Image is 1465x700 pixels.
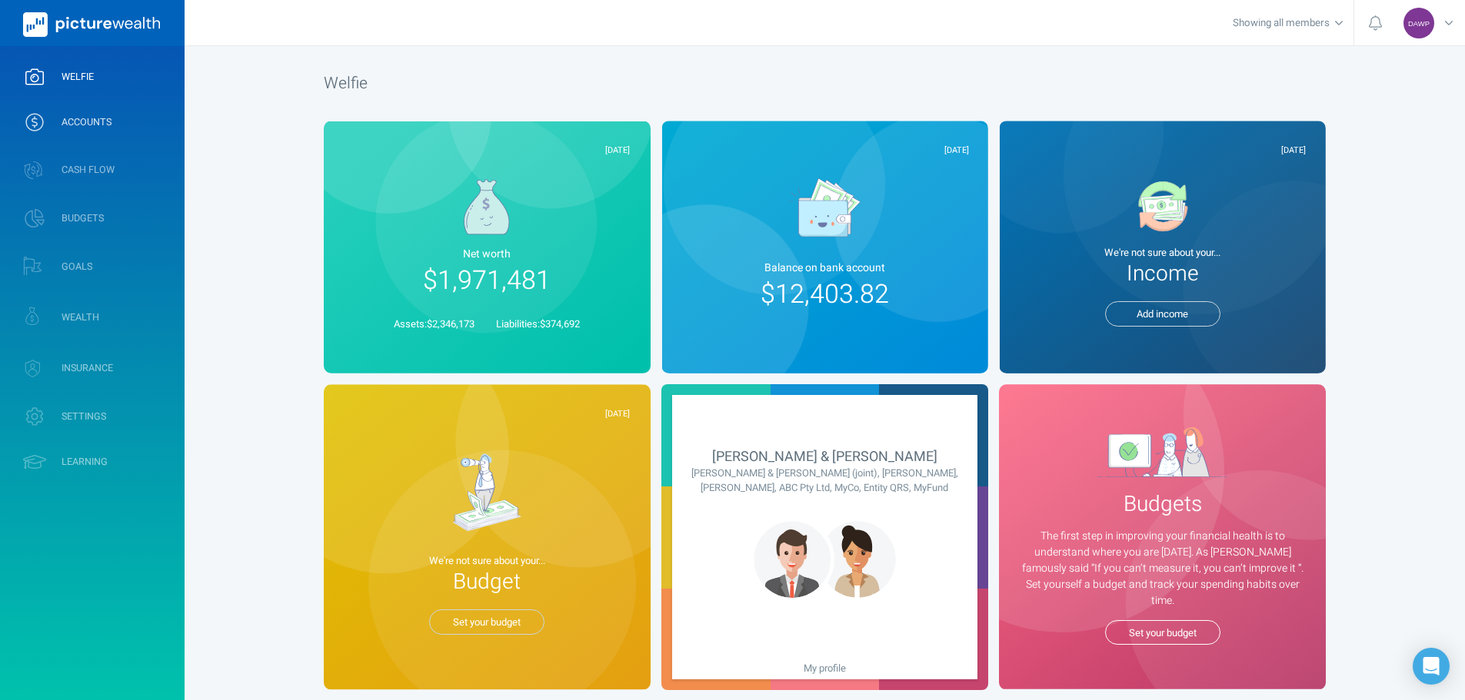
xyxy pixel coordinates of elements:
[344,246,629,262] span: Net worth
[764,260,885,276] span: Balance on bank account
[62,260,92,273] span: GOALS
[1105,620,1220,645] button: Set your budget
[1020,245,1305,260] span: We're not sure about your...
[62,116,112,128] span: ACCOUNTS
[62,362,113,374] span: INSURANCE
[62,164,115,176] span: CASH FLOW
[344,553,629,568] span: We're not sure about your...
[394,317,427,331] span: Assets:
[62,456,108,468] span: LEARNING
[62,410,106,423] span: SETTINGS
[1114,625,1211,640] span: Set your budget
[1413,648,1450,685] div: Open Intercom Messenger
[1281,144,1306,157] span: [DATE]
[1114,307,1211,321] span: Add income
[1020,258,1305,290] span: Income
[1403,8,1434,38] div: David Anthony Welnoski Pettit
[62,311,99,323] span: WEALTH
[605,144,630,157] span: [DATE]
[761,275,889,314] span: $12,403.82
[496,317,540,331] span: Liabilities:
[1105,301,1220,326] button: Add income
[605,407,630,420] span: [DATE]
[344,566,629,598] span: Budget
[1097,426,1228,478] img: Money simplified
[1408,19,1430,28] span: DAWP
[681,144,969,157] div: [DATE]
[62,71,94,83] span: WELFIE
[23,12,160,37] img: PictureWealth
[427,317,474,331] span: $2,346,173
[324,73,1327,94] h1: Welfie
[540,317,580,331] span: $374,692
[423,261,551,300] span: $1,971,481
[62,212,104,224] span: BUDGETS
[1020,489,1305,520] span: Budgets
[429,609,544,634] button: Set your budget
[452,453,521,532] img: d903ce5ee1cfd4e2851849b15d84a6bd.svg
[1020,528,1305,609] span: The first step in improving your financial health is to understand where you are [DATE]. As [PERS...
[438,615,535,629] span: Set your budget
